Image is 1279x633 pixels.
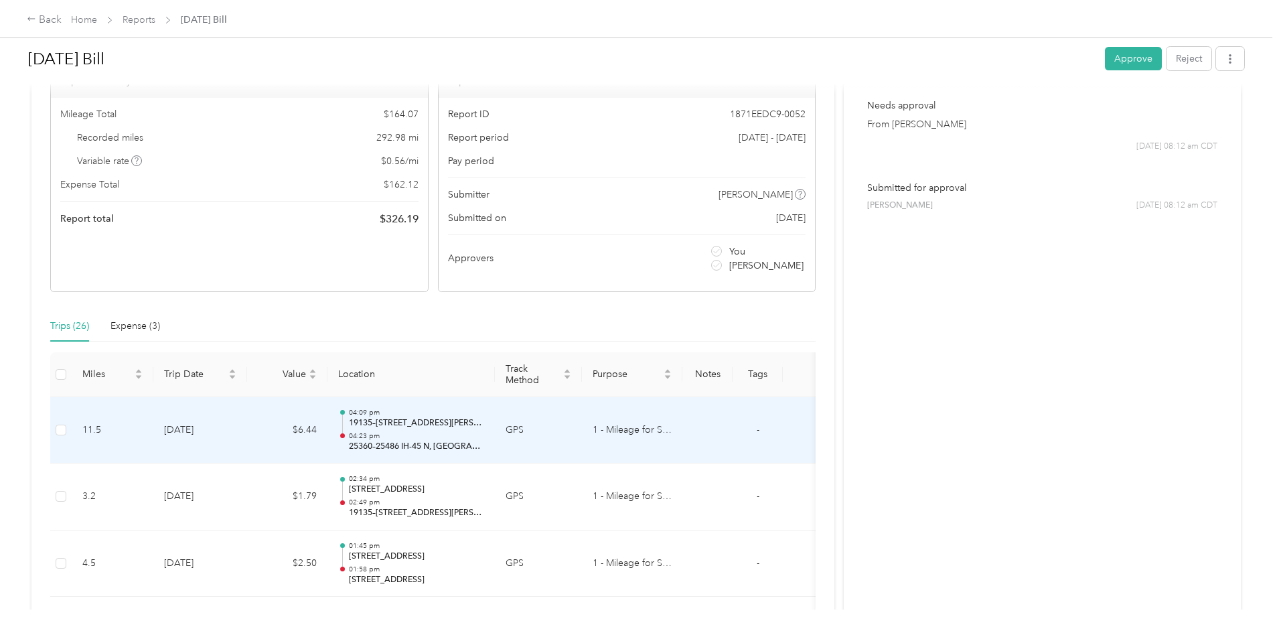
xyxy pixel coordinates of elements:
[729,244,745,259] span: You
[506,363,560,386] span: Track Method
[309,373,317,381] span: caret-down
[867,98,1217,113] p: Needs approval
[327,352,495,397] th: Location
[27,12,62,28] div: Back
[495,464,582,531] td: GPS
[247,352,327,397] th: Value
[776,211,806,225] span: [DATE]
[1204,558,1279,633] iframe: Everlance-gr Chat Button Frame
[719,188,793,202] span: [PERSON_NAME]
[448,211,506,225] span: Submitted on
[28,43,1096,75] h1: Oct 3 2025 Bill
[60,212,114,226] span: Report total
[384,178,419,192] span: $ 162.12
[582,464,682,531] td: 1 - Mileage for Sales & FreightCompass Activities
[247,397,327,464] td: $6.44
[181,13,227,27] span: [DATE] Bill
[1167,47,1211,70] button: Reject
[682,352,733,397] th: Notes
[380,211,419,227] span: $ 326.19
[448,188,490,202] span: Submitter
[247,464,327,531] td: $1.79
[77,154,143,168] span: Variable rate
[376,131,419,145] span: 292.98 mi
[153,397,247,464] td: [DATE]
[164,368,226,380] span: Trip Date
[349,441,484,453] p: 25360–25486 IH-45 N, [GEOGRAPHIC_DATA], [GEOGRAPHIC_DATA]
[349,608,484,617] p: 12:41 pm
[135,373,143,381] span: caret-down
[71,14,97,25] a: Home
[563,373,571,381] span: caret-down
[228,373,236,381] span: caret-down
[50,319,89,334] div: Trips (26)
[495,397,582,464] td: GPS
[349,417,484,429] p: 19135–[STREET_ADDRESS][PERSON_NAME]
[135,367,143,375] span: caret-up
[153,352,247,397] th: Trip Date
[739,131,806,145] span: [DATE] - [DATE]
[123,14,155,25] a: Reports
[733,352,783,397] th: Tags
[72,352,153,397] th: Miles
[349,474,484,484] p: 02:34 pm
[72,531,153,597] td: 4.5
[349,574,484,586] p: [STREET_ADDRESS]
[60,107,117,121] span: Mileage Total
[729,259,804,273] span: [PERSON_NAME]
[349,431,484,441] p: 04:23 pm
[757,557,759,569] span: -
[349,484,484,496] p: [STREET_ADDRESS]
[563,367,571,375] span: caret-up
[258,368,306,380] span: Value
[349,565,484,574] p: 01:58 pm
[153,464,247,531] td: [DATE]
[867,200,933,212] span: [PERSON_NAME]
[77,131,143,145] span: Recorded miles
[664,367,672,375] span: caret-up
[448,131,509,145] span: Report period
[757,490,759,502] span: -
[228,367,236,375] span: caret-up
[82,368,132,380] span: Miles
[309,367,317,375] span: caret-up
[381,154,419,168] span: $ 0.56 / mi
[730,107,806,121] span: 1871EEDC9-0052
[349,507,484,519] p: 19135–[STREET_ADDRESS][PERSON_NAME]
[349,408,484,417] p: 04:09 pm
[757,424,759,435] span: -
[448,251,494,265] span: Approvers
[582,531,682,597] td: 1 - Mileage for Sales & FreightCompass Activities
[495,352,582,397] th: Track Method
[72,464,153,531] td: 3.2
[867,181,1217,195] p: Submitted for approval
[384,107,419,121] span: $ 164.07
[72,397,153,464] td: 11.5
[448,154,494,168] span: Pay period
[664,373,672,381] span: caret-down
[495,531,582,597] td: GPS
[60,178,119,192] span: Expense Total
[1136,141,1217,153] span: [DATE] 08:12 am CDT
[448,107,490,121] span: Report ID
[110,319,160,334] div: Expense (3)
[1105,47,1162,70] button: Approve
[153,531,247,597] td: [DATE]
[582,397,682,464] td: 1 - Mileage for Sales & FreightCompass Activities
[1136,200,1217,212] span: [DATE] 08:12 am CDT
[247,531,327,597] td: $2.50
[349,541,484,551] p: 01:45 pm
[867,117,1217,131] p: From [PERSON_NAME]
[582,352,682,397] th: Purpose
[593,368,661,380] span: Purpose
[349,551,484,563] p: [STREET_ADDRESS]
[349,498,484,507] p: 02:49 pm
